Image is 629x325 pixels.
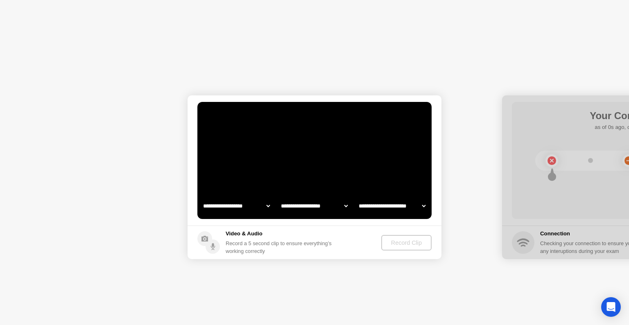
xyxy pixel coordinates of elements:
select: Available cameras [201,198,272,214]
select: Available speakers [279,198,349,214]
div: Record a 5 second clip to ensure everything’s working correctly [226,239,335,255]
h5: Video & Audio [226,230,335,238]
select: Available microphones [357,198,427,214]
div: Record Clip [385,239,428,246]
button: Record Clip [381,235,432,251]
div: Open Intercom Messenger [601,297,621,317]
